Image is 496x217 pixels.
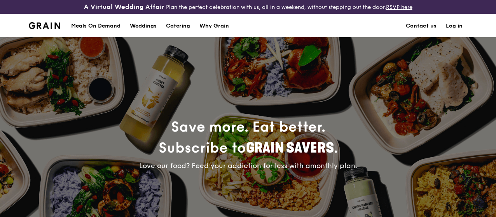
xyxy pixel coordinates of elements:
[161,14,195,38] a: Catering
[139,161,357,170] span: Love our food? Feed your addiction for less with a
[310,161,357,170] span: monthly plan.
[29,14,60,37] a: GrainGrain
[29,22,60,29] img: Grain
[159,140,338,156] span: Subscribe to .
[166,14,190,38] div: Catering
[83,3,414,11] div: Plan the perfect celebration with us, all in a weekend, without stepping out the door.
[125,14,161,38] a: Weddings
[441,14,467,38] a: Log in
[84,3,164,11] h3: A Virtual Wedding Affair
[246,140,334,156] span: Grain Savers
[386,4,412,10] a: RSVP here
[130,14,157,38] div: Weddings
[401,14,441,38] a: Contact us
[71,14,121,38] div: Meals On Demand
[159,119,338,156] span: Save more. Eat better.
[199,14,229,38] div: Why Grain
[195,14,234,38] a: Why Grain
